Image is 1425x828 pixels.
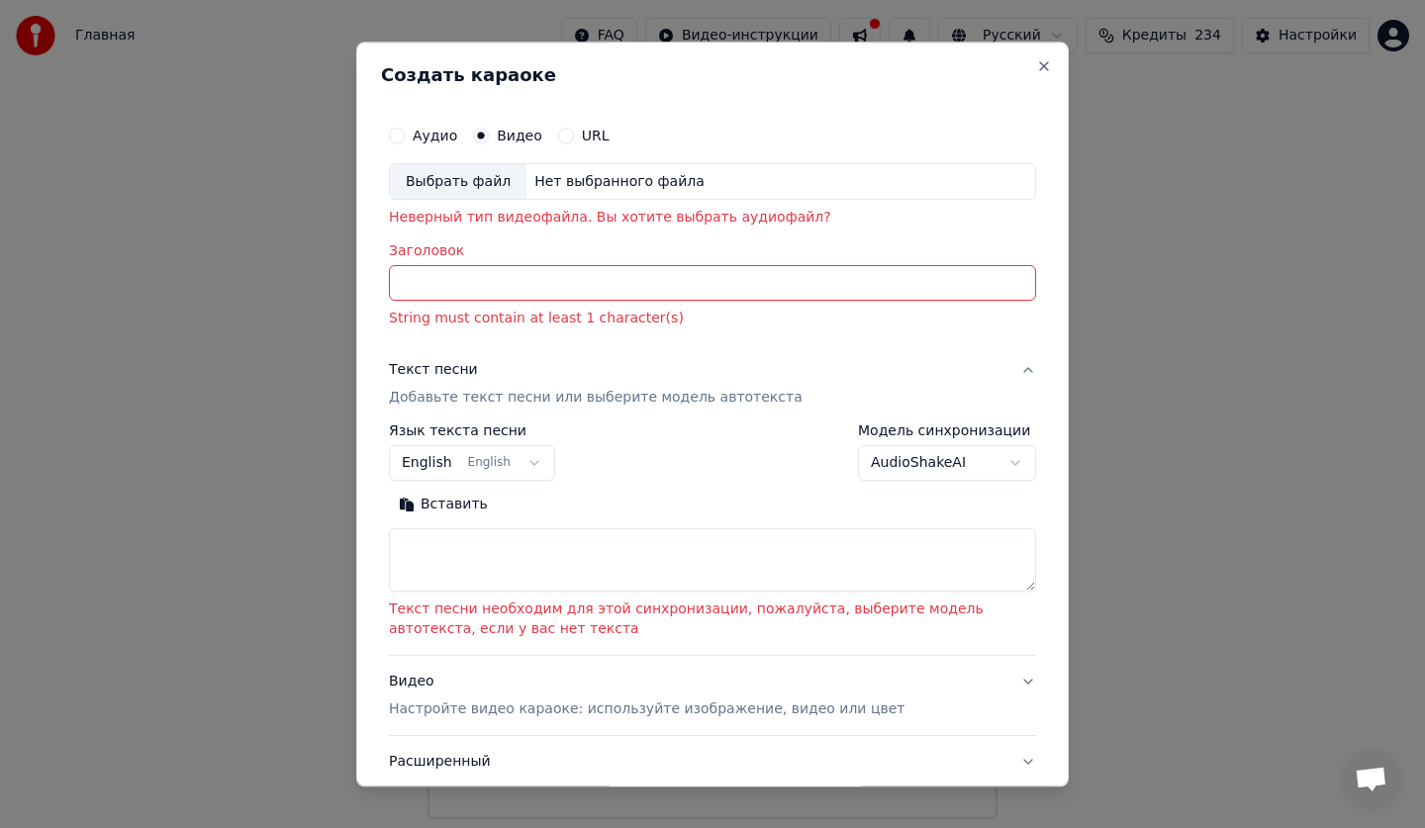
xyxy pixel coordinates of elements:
[389,673,904,720] div: Видео
[389,737,1036,788] button: Расширенный
[497,129,542,142] label: Видео
[582,129,610,142] label: URL
[381,66,1044,84] h2: Создать караоке
[389,209,1036,229] p: Неверный тип видеофайла. Вы хотите выбрать аудиофайл?
[858,424,1036,438] label: Модель синхронизации
[389,310,1036,329] p: String must contain at least 1 character(s)
[390,164,526,200] div: Выбрать файл
[389,345,1036,424] button: Текст песниДобавьте текст песни или выберите модель автотекста
[389,424,555,438] label: Язык текста песни
[413,129,457,142] label: Аудио
[389,700,904,720] p: Настройте видео караоке: используйте изображение, видео или цвет
[526,172,712,192] div: Нет выбранного файла
[389,657,1036,736] button: ВидеоНастройте видео караоке: используйте изображение, видео или цвет
[389,361,478,381] div: Текст песни
[389,244,1036,258] label: Заголовок
[389,389,803,409] p: Добавьте текст песни или выберите модель автотекста
[389,490,498,521] button: Вставить
[389,600,1036,640] p: Текст песни необходим для этой синхронизации, пожалуйста, выберите модель автотекста, если у вас ...
[389,424,1036,656] div: Текст песниДобавьте текст песни или выберите модель автотекста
